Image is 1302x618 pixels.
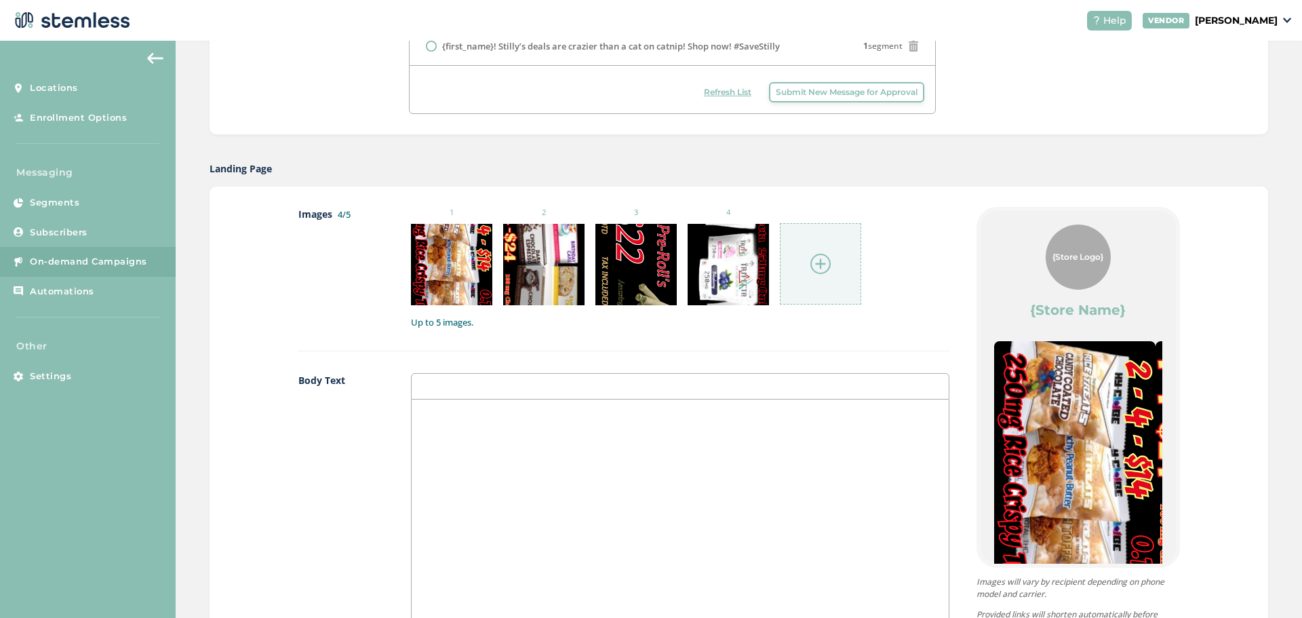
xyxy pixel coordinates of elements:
label: {first_name}! Stilly’s deals are crazier than a cat on catnip! Shop now! #SaveStilly [442,40,780,54]
span: Subscribers [30,226,87,239]
strong: 1 [863,40,868,52]
span: Segments [30,196,79,210]
img: logo-dark-0685b13c.svg [11,7,130,34]
span: Locations [30,81,78,95]
span: segment [863,40,903,52]
span: Submit New Message for Approval [776,86,918,98]
p: [PERSON_NAME] [1195,14,1278,28]
button: Refresh List [697,82,758,102]
img: icon_down-arrow-small-66adaf34.svg [1283,18,1291,23]
span: Refresh List [704,86,751,98]
span: {Store Logo} [1052,251,1103,263]
img: PwWIz9ngZz9SAAAAAElFTkSuQmCC [411,224,492,305]
small: 2 [503,207,585,218]
label: Images [298,207,384,329]
label: Landing Page [210,161,272,176]
small: 1 [411,207,492,218]
span: Settings [30,370,71,383]
span: On-demand Campaigns [30,255,147,269]
img: icon-circle-plus-45441306.svg [810,254,831,274]
span: Enrollment Options [30,111,127,125]
img: icon-help-white-03924b79.svg [1092,16,1101,24]
img: n8rFedtI6VyJgAAAABJRU5ErkJggg== [688,224,769,305]
p: Images will vary by recipient depending on phone model and carrier. [976,576,1180,600]
img: icon-arrow-back-accent-c549486e.svg [147,53,163,64]
label: Up to 5 images. [411,316,949,330]
small: 4 [688,207,769,218]
div: VENDOR [1143,13,1189,28]
img: A3KPSKga+lqwAAAAAElFTkSuQmCC [595,224,677,305]
span: Automations [30,285,94,298]
button: Submit New Message for Approval [769,82,924,102]
img: OoVqt4nofv+w3vlRgxYpweYsIRI0aMpy2i0yta0xETixgxVh8x4YgRI8bTBlHtyEKakTDhiIlHjBirh5hwxIgRI0aMGDHOOJr... [503,224,585,305]
label: {Store Name} [1030,301,1126,320]
span: Help [1103,14,1126,28]
small: 3 [595,207,677,218]
label: 4/5 [338,208,351,220]
iframe: Chat Widget [1234,553,1302,618]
